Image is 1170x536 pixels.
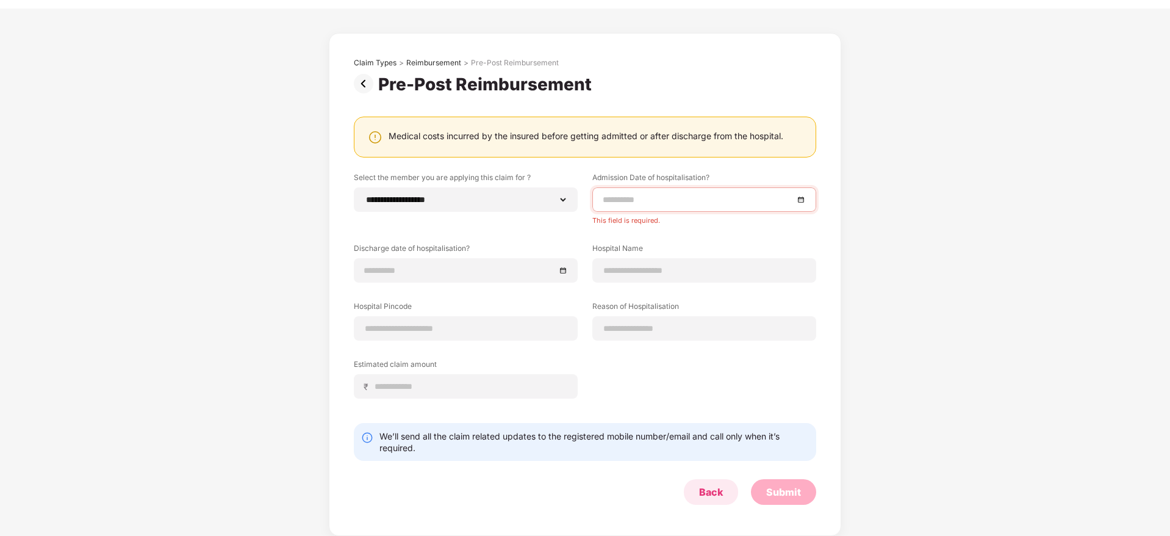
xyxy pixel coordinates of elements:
[699,485,723,499] div: Back
[471,58,559,68] div: Pre-Post Reimbursement
[354,74,378,93] img: svg+xml;base64,PHN2ZyBpZD0iUHJldi0zMngzMiIgeG1sbnM9Imh0dHA6Ly93d3cudzMub3JnLzIwMDAvc3ZnIiB3aWR0aD...
[592,301,816,316] label: Reason of Hospitalisation
[354,359,578,374] label: Estimated claim amount
[592,172,816,187] label: Admission Date of hospitalisation?
[354,301,578,316] label: Hospital Pincode
[464,58,468,68] div: >
[592,243,816,258] label: Hospital Name
[354,172,578,187] label: Select the member you are applying this claim for ?
[766,485,801,499] div: Submit
[361,432,373,444] img: svg+xml;base64,PHN2ZyBpZD0iSW5mby0yMHgyMCIgeG1sbnM9Imh0dHA6Ly93d3cudzMub3JnLzIwMDAvc3ZnIiB3aWR0aD...
[354,243,578,258] label: Discharge date of hospitalisation?
[378,74,597,95] div: Pre-Post Reimbursement
[389,130,783,142] div: Medical costs incurred by the insured before getting admitted or after discharge from the hospital.
[368,130,382,145] img: svg+xml;base64,PHN2ZyBpZD0iV2FybmluZ18tXzI0eDI0IiBkYXRhLW5hbWU9Ildhcm5pbmcgLSAyNHgyNCIgeG1sbnM9Im...
[379,430,809,454] div: We’ll send all the claim related updates to the registered mobile number/email and call only when...
[354,58,397,68] div: Claim Types
[399,58,404,68] div: >
[364,381,373,393] span: ₹
[406,58,461,68] div: Reimbursement
[592,212,816,225] div: This field is required.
